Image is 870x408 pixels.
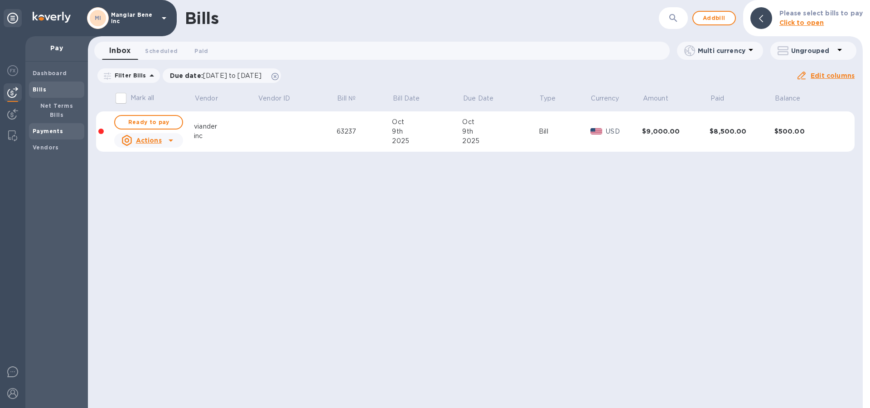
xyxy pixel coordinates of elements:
[393,94,420,103] p: Bill Date
[775,94,800,103] p: Balance
[4,9,22,27] div: Unpin categories
[791,46,834,55] p: Ungrouped
[111,12,156,24] p: Mangiar Bene inc
[392,136,462,146] div: 2025
[7,65,18,76] img: Foreign exchange
[643,94,668,103] p: Amount
[111,72,146,79] p: Filter Bills
[163,68,281,83] div: Due date:[DATE] to [DATE]
[811,72,855,79] u: Edit columns
[337,94,367,103] span: Bill №
[462,127,539,136] div: 9th
[195,94,218,103] p: Vendor
[463,94,493,103] p: Due Date
[590,128,603,134] img: USD
[122,117,175,128] span: Ready to pay
[775,94,812,103] span: Balance
[33,128,63,134] b: Payments
[203,72,261,79] span: [DATE] to [DATE]
[643,94,680,103] span: Amount
[194,122,257,131] div: viander
[33,43,81,53] p: Pay
[701,13,728,24] span: Add bill
[591,94,619,103] p: Currency
[774,127,842,136] div: $500.00
[462,136,539,146] div: 2025
[606,127,642,136] p: USD
[392,127,462,136] div: 9th
[95,14,101,21] b: MI
[779,10,863,17] b: Please select bills to pay
[145,46,178,56] span: Scheduled
[33,144,59,151] b: Vendors
[194,131,257,141] div: inc
[114,115,183,130] button: Ready to pay
[33,86,46,93] b: Bills
[337,127,392,136] div: 63237
[195,94,230,103] span: Vendor
[258,94,302,103] span: Vendor ID
[692,11,736,25] button: Addbill
[463,94,505,103] span: Due Date
[170,71,266,80] p: Due date :
[40,102,73,118] b: Net Terms Bills
[185,9,218,28] h1: Bills
[393,94,431,103] span: Bill Date
[392,117,462,127] div: Oct
[710,94,725,103] p: Paid
[258,94,290,103] p: Vendor ID
[540,94,556,103] p: Type
[109,44,130,57] span: Inbox
[710,94,736,103] span: Paid
[462,117,539,127] div: Oct
[33,12,71,23] img: Logo
[642,127,710,136] div: $9,000.00
[710,127,774,136] div: $8,500.00
[540,94,568,103] span: Type
[337,94,356,103] p: Bill №
[779,19,824,26] b: Click to open
[698,46,745,55] p: Multi currency
[33,70,67,77] b: Dashboard
[136,137,162,144] u: Actions
[539,127,590,136] div: Bill
[130,93,154,103] p: Mark all
[194,46,208,56] span: Paid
